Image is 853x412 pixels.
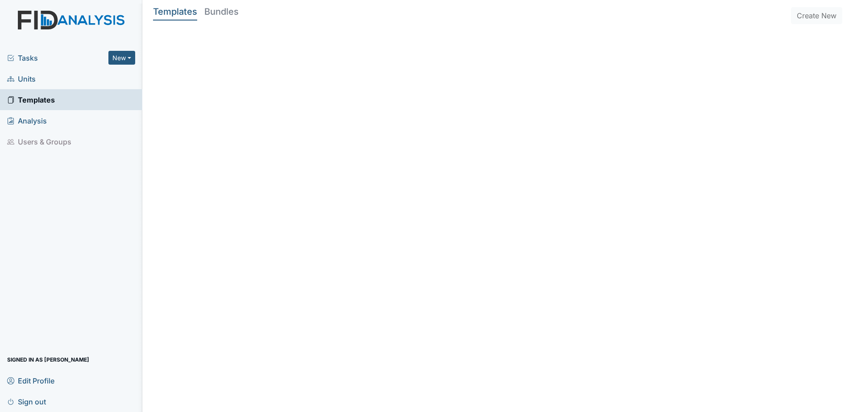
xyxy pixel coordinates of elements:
[7,53,108,63] a: Tasks
[108,51,135,65] button: New
[791,7,842,24] button: Create New
[7,72,36,86] span: Units
[153,7,197,16] h5: Templates
[7,114,47,128] span: Analysis
[204,7,239,16] h5: Bundles
[7,395,46,408] span: Sign out
[7,93,55,107] span: Templates
[7,374,54,387] span: Edit Profile
[7,353,89,367] span: Signed in as [PERSON_NAME]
